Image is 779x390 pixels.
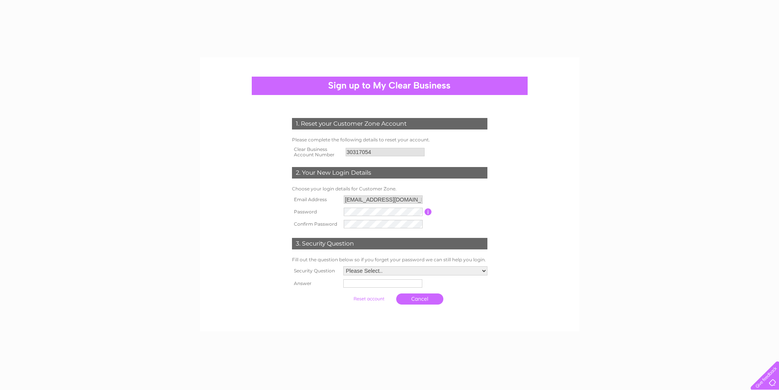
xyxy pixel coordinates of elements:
th: Email Address [290,193,342,206]
input: Information [425,208,432,215]
td: Please complete the following details to reset your account. [290,135,489,144]
input: Submit [345,293,392,304]
th: Answer [290,277,341,290]
th: Confirm Password [290,218,342,230]
a: Cancel [396,293,443,305]
th: Password [290,206,342,218]
td: Fill out the question below so if you forget your password we can still help you login. [290,255,489,264]
div: 1. Reset your Customer Zone Account [292,118,487,129]
td: Choose your login details for Customer Zone. [290,184,489,193]
div: 3. Security Question [292,238,487,249]
th: Security Question [290,264,341,277]
div: 2. Your New Login Details [292,167,487,179]
th: Clear Business Account Number [290,144,344,160]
